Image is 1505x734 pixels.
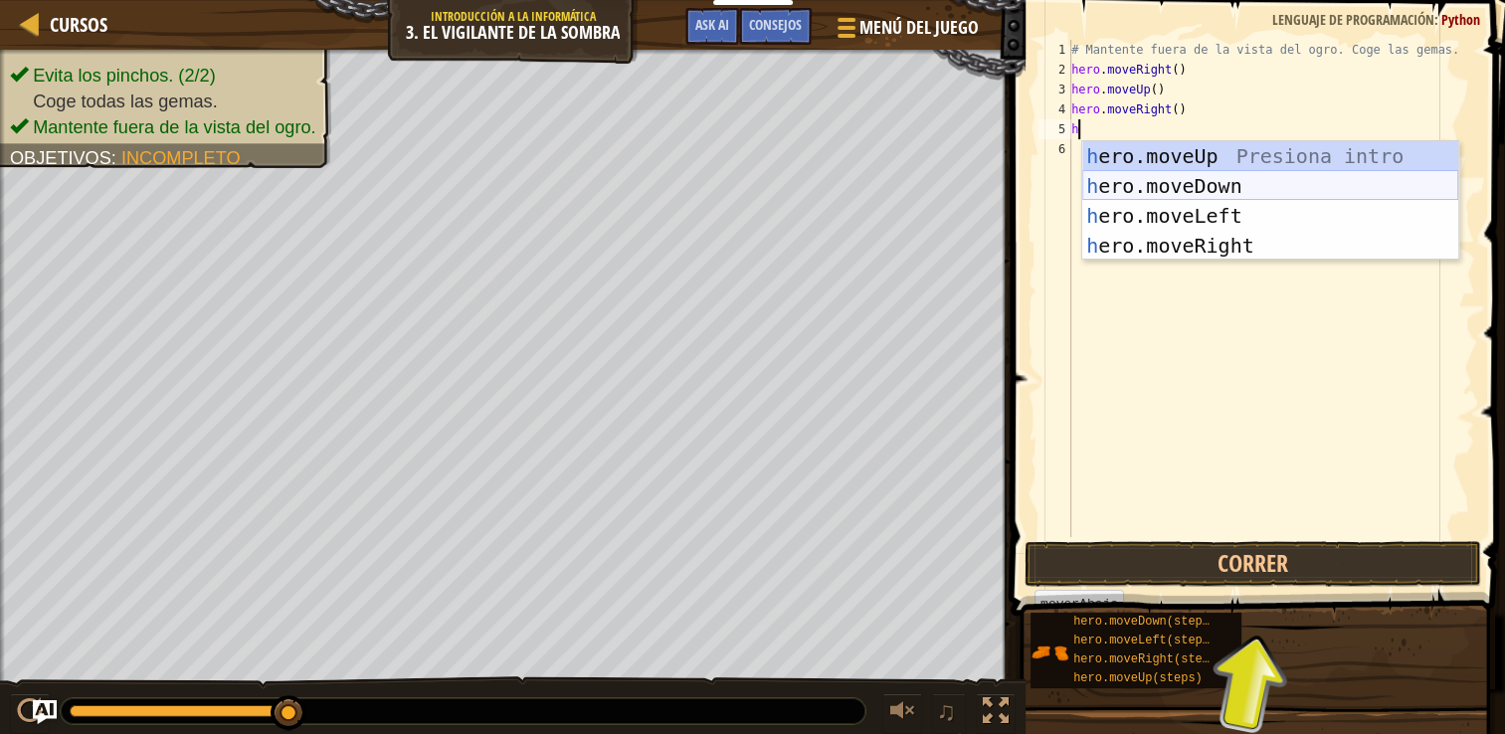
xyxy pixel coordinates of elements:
[1073,615,1217,629] span: hero.moveDown(steps)
[10,115,316,141] li: Mantente fuera de la vista del ogro.
[10,148,111,168] span: Objetivos
[1025,541,1481,587] button: Correr
[10,90,316,115] li: Coge todas las gemas.
[695,15,729,34] span: Ask AI
[33,66,216,86] span: Evita los pinchos. (2/2)
[1441,10,1480,29] span: Python
[1038,119,1071,139] div: 5
[1038,139,1071,159] div: 6
[33,117,315,137] span: Mantente fuera de la vista del ogro.
[932,693,966,734] button: ♫
[40,11,107,38] a: Cursos
[33,700,57,724] button: Ask AI
[121,148,241,168] span: Incompleto
[976,693,1016,734] button: Alterna pantalla completa.
[33,92,218,111] span: Coge todas las gemas.
[1038,80,1071,99] div: 3
[1038,60,1071,80] div: 2
[685,8,739,45] button: Ask AI
[936,696,956,726] span: ♫
[1434,10,1441,29] span: :
[749,15,802,34] span: Consejos
[859,15,979,41] span: Menú del Juego
[1073,634,1217,647] span: hero.moveLeft(steps)
[882,693,922,734] button: Ajustar volúmen
[1073,652,1223,666] span: hero.moveRight(steps)
[1073,671,1203,685] span: hero.moveUp(steps)
[10,64,316,90] li: Evita los pinchos.
[111,148,121,168] span: :
[50,11,107,38] span: Cursos
[1038,99,1071,119] div: 4
[1031,634,1068,671] img: portrait.png
[1038,40,1071,60] div: 1
[822,8,991,55] button: Menú del Juego
[10,693,50,734] button: Ctrl + P: Pause
[1272,10,1434,29] span: Lenguaje de programación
